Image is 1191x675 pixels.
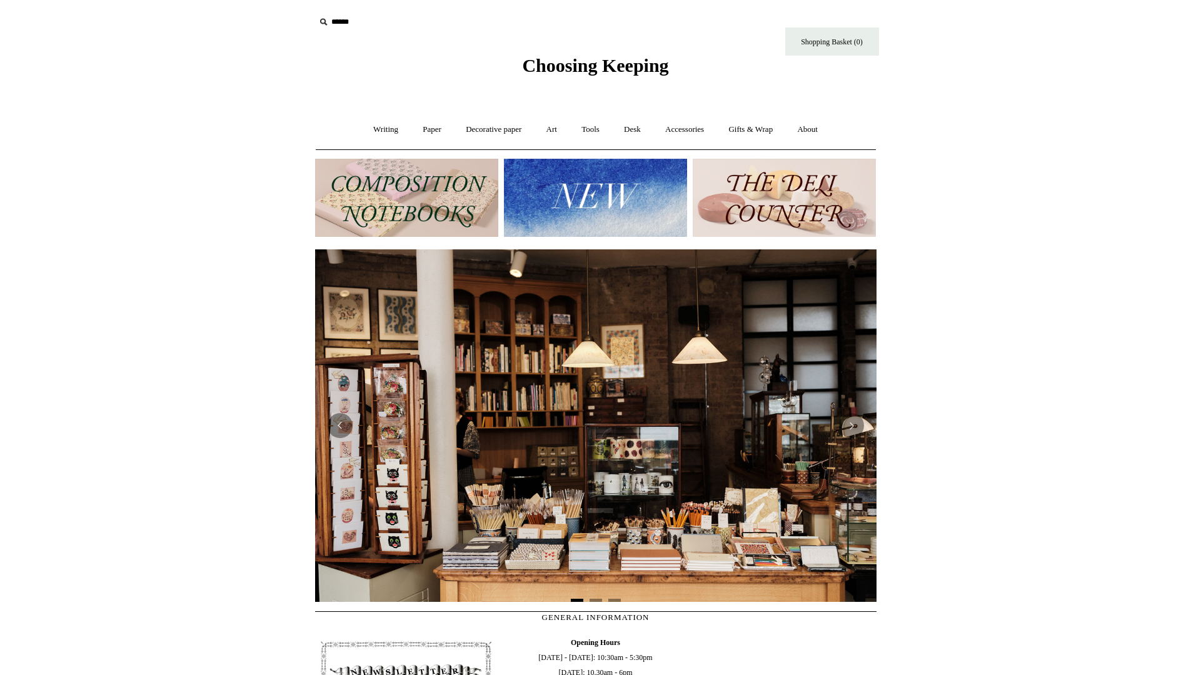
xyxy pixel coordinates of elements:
[839,413,864,438] button: Next
[693,159,876,237] img: The Deli Counter
[455,113,533,146] a: Decorative paper
[717,113,784,146] a: Gifts & Wrap
[315,159,498,237] img: 202302 Composition ledgers.jpg__PID:69722ee6-fa44-49dd-a067-31375e5d54ec
[362,113,410,146] a: Writing
[328,413,353,438] button: Previous
[535,113,568,146] a: Art
[785,27,879,56] a: Shopping Basket (0)
[542,612,650,622] span: GENERAL INFORMATION
[522,65,668,74] a: Choosing Keeping
[786,113,829,146] a: About
[411,113,453,146] a: Paper
[571,599,583,602] button: Page 1
[315,249,877,602] img: 20250131 INSIDE OF THE SHOP.jpg__PID:b9484a69-a10a-4bde-9e8d-1408d3d5e6ad
[570,113,611,146] a: Tools
[571,638,620,647] b: Opening Hours
[504,159,687,237] img: New.jpg__PID:f73bdf93-380a-4a35-bcfe-7823039498e1
[522,55,668,76] span: Choosing Keeping
[608,599,621,602] button: Page 3
[654,113,715,146] a: Accessories
[590,599,602,602] button: Page 2
[613,113,652,146] a: Desk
